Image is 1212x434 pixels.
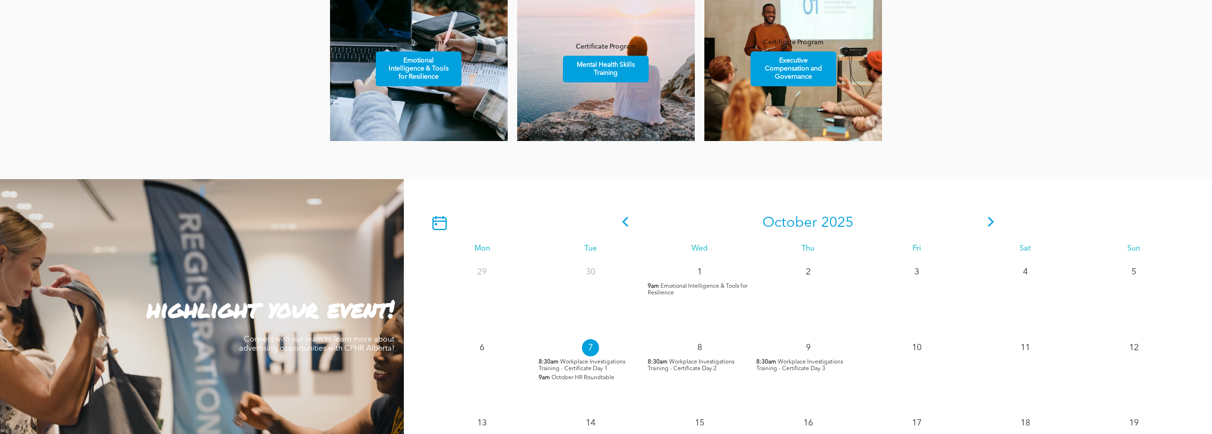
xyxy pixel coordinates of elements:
a: Mental Health Skills Training [563,56,649,82]
a: Emotional Intelligence & Tools for Resilience [376,51,461,86]
p: 12 [1125,339,1142,356]
span: Emotional Intelligence & Tools for Resilience [377,52,460,86]
p: 7 [582,339,599,356]
p: 15 [691,414,708,432]
p: 29 [473,263,491,281]
p: 30 [582,263,599,281]
span: October [762,216,817,230]
div: Tue [536,244,645,253]
p: 11 [1017,339,1034,356]
p: 6 [473,339,491,356]
span: 8:30am [539,359,559,365]
div: Mon [428,244,536,253]
div: Wed [645,244,754,253]
p: 8 [691,339,708,356]
span: October HR Roundtable [551,375,614,381]
p: 19 [1125,414,1142,432]
span: Mental Health Skills Training [564,56,647,82]
span: 9am [648,283,659,290]
a: Executive Compensation and Governance [751,51,836,86]
span: 8:30am [648,359,668,365]
p: 14 [582,414,599,432]
p: 5 [1125,263,1142,281]
div: Fri [862,244,971,253]
p: 16 [800,414,817,432]
div: Sat [971,244,1080,253]
p: 18 [1017,414,1034,432]
p: 1 [691,263,708,281]
span: Executive Compensation and Governance [752,52,835,86]
p: 2 [800,263,817,281]
span: Emotional Intelligence & Tools for Resilience [648,283,748,296]
strong: highlight your event! [147,292,394,325]
p: 9 [800,339,817,356]
p: 10 [908,339,925,356]
p: 17 [908,414,925,432]
div: Thu [754,244,862,253]
span: 9am [539,374,550,381]
p: 3 [908,263,925,281]
span: 8:30am [756,359,776,365]
span: Connect with our team to learn more about advertising opportunities with CPHR Alberta! [239,336,394,353]
span: 2025 [821,216,853,230]
div: Sun [1080,244,1188,253]
span: Workplace Investigations Training - Certificate Day 3 [756,359,843,372]
span: Workplace Investigations Training - Certificate Day 2 [648,359,734,372]
span: Workplace Investigations Training - Certificate Day 1 [539,359,625,372]
p: 4 [1017,263,1034,281]
p: 13 [473,414,491,432]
